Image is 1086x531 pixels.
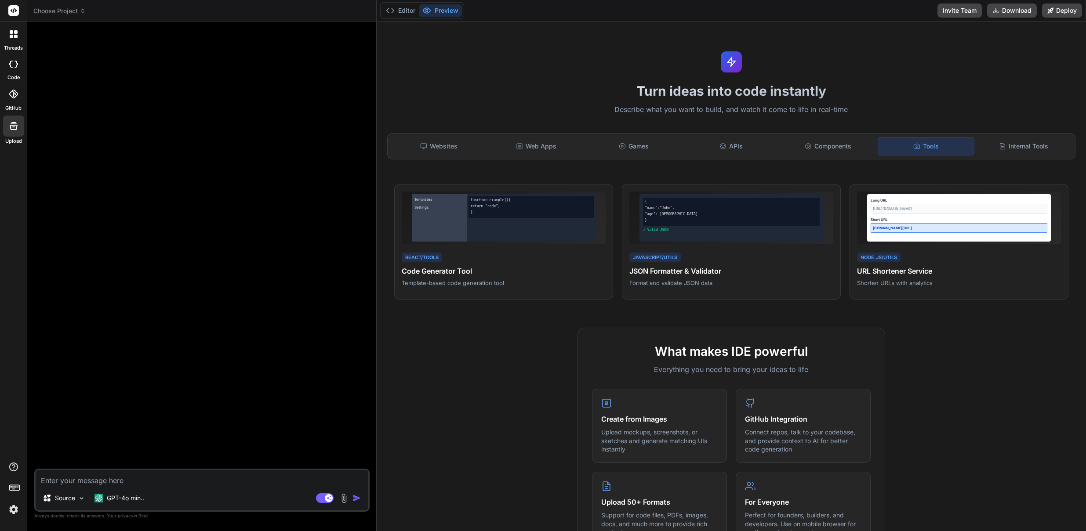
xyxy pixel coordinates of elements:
[683,137,778,155] div: APIs
[414,204,465,211] div: Settings
[878,137,974,155] div: Tools
[937,4,982,18] button: Invite Team
[7,74,20,81] label: code
[601,414,718,424] h4: Create from Images
[78,495,85,502] img: Pick Models
[629,279,833,287] p: Format and validate JSON data
[601,428,718,454] p: Upload mockups, screenshots, or sketches and generate matching UIs instantly
[419,4,462,17] button: Preview
[871,204,1047,213] div: [URL][DOMAIN_NAME]
[745,497,861,507] h4: For Everyone
[592,364,871,375] p: Everything you need to bring your ideas to life
[414,196,465,203] div: Templates
[382,104,1081,116] p: Describe what you want to build, and watch it come to life in real-time
[857,266,1061,276] h4: URL Shortener Service
[871,198,1047,203] div: Long URL
[857,253,901,263] div: Node.js/Utils
[629,266,833,276] h4: JSON Formatter & Validator
[645,212,818,217] div: "age": [DEMOGRAPHIC_DATA]
[586,137,681,155] div: Games
[592,342,871,361] h2: What makes IDE powerful
[1042,4,1082,18] button: Deploy
[871,217,1047,222] div: Short URL
[402,266,606,276] h4: Code Generator Tool
[987,4,1037,18] button: Download
[976,137,1071,155] div: Internal Tools
[645,199,818,205] div: {
[629,253,681,263] div: JavaScript/Utils
[470,198,592,203] div: function example() {
[382,4,419,17] button: Editor
[402,279,606,287] p: Template-based code generation tool
[5,105,22,112] label: GitHub
[55,494,75,502] p: Source
[5,137,22,145] label: Upload
[382,83,1081,99] h1: Turn ideas into code instantly
[6,502,21,517] img: settings
[118,513,134,518] span: privacy
[107,494,144,502] p: GPT-4o min..
[781,137,876,155] div: Components
[745,428,861,454] p: Connect repos, talk to your codebase, and provide context to AI for better code generation
[4,44,23,52] label: threads
[645,206,818,211] div: "name":"John",
[34,512,370,520] p: Always double-check its answers. Your in Bind
[857,279,1061,287] p: Shorten URLs with analytics
[339,493,349,503] img: attachment
[470,204,592,209] div: return "code";
[402,253,442,263] div: React/Tools
[645,218,818,223] div: }
[643,228,820,233] div: ✓ Valid JSON
[488,137,584,155] div: Web Apps
[745,414,861,424] h4: GitHub Integration
[94,494,103,502] img: GPT-4o mini
[601,497,718,507] h4: Upload 50+ Formats
[871,223,1047,233] div: [DOMAIN_NAME][URL]
[470,210,592,215] div: }
[352,494,361,502] img: icon
[391,137,487,155] div: Websites
[33,7,86,15] span: Choose Project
